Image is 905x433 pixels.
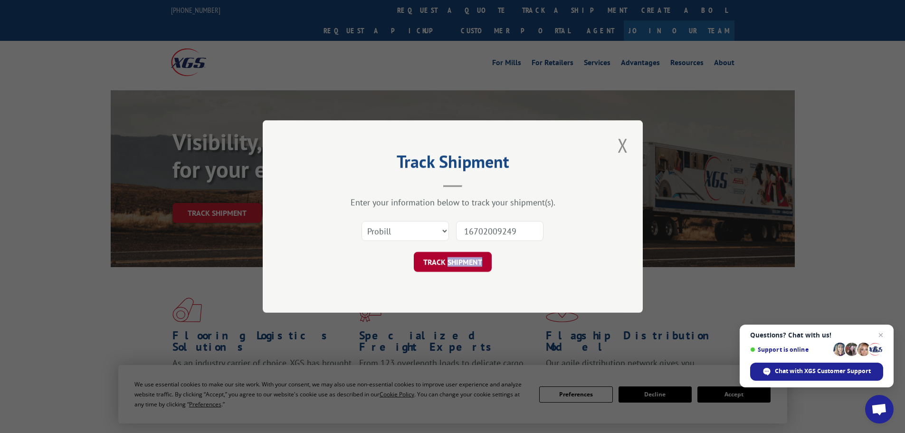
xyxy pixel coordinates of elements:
[865,395,894,423] a: Open chat
[310,197,595,208] div: Enter your information below to track your shipment(s).
[750,346,830,353] span: Support is online
[310,155,595,173] h2: Track Shipment
[615,132,631,158] button: Close modal
[456,221,543,241] input: Number(s)
[750,331,883,339] span: Questions? Chat with us!
[750,363,883,381] span: Chat with XGS Customer Support
[414,252,492,272] button: TRACK SHIPMENT
[775,367,871,375] span: Chat with XGS Customer Support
